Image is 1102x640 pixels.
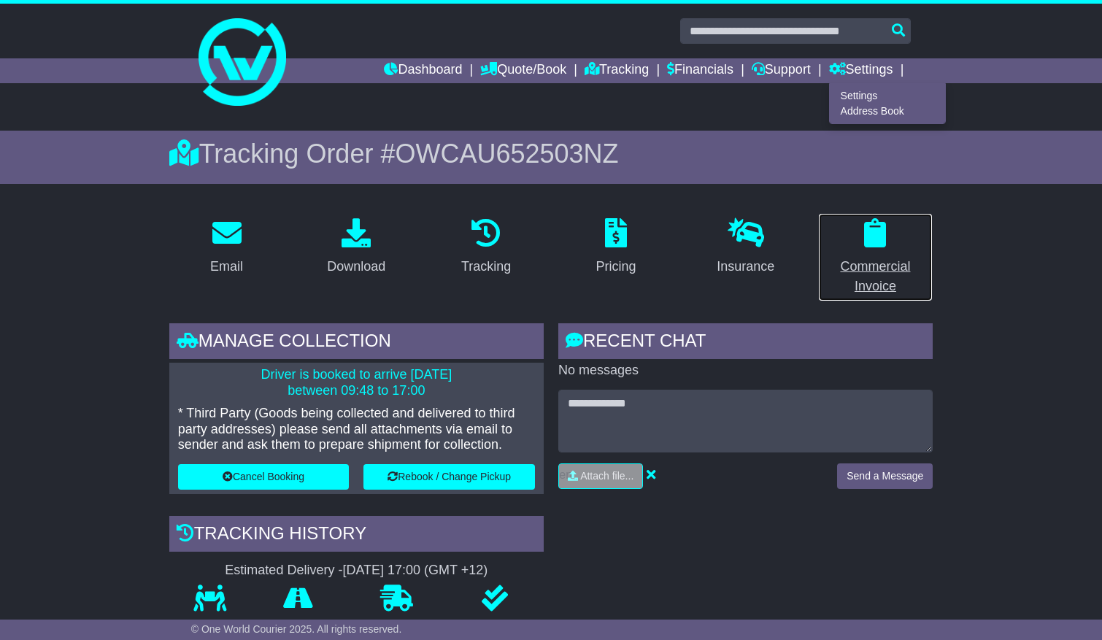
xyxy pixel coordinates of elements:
a: Quote/Book [480,58,566,83]
div: Tracking history [169,516,544,555]
div: Estimated Delivery - [169,563,544,579]
a: Tracking [585,58,649,83]
a: Pricing [586,213,645,282]
div: RECENT CHAT [558,323,933,363]
span: © One World Courier 2025. All rights reserved. [191,623,402,635]
div: Commercial Invoice [828,257,924,296]
a: Settings [829,58,893,83]
a: Tracking [452,213,520,282]
a: Email [201,213,253,282]
p: Driver is booked to arrive [DATE] between 09:48 to 17:00 [178,367,535,398]
span: OWCAU652503NZ [395,139,618,169]
div: Pricing [596,257,636,277]
a: Download [317,213,395,282]
div: Download [327,257,385,277]
a: Support [752,58,811,83]
div: Quote/Book [829,83,946,124]
div: [DATE] 17:00 (GMT +12) [342,563,488,579]
a: Settings [830,88,945,104]
div: Manage collection [169,323,544,363]
a: Financials [667,58,733,83]
a: Commercial Invoice [818,213,933,301]
a: Dashboard [384,58,462,83]
div: Email [210,257,243,277]
div: Tracking [461,257,511,277]
button: Send a Message [837,463,933,489]
button: Rebook / Change Pickup [363,464,535,490]
div: Tracking Order # [169,138,933,169]
p: No messages [558,363,933,379]
p: * Third Party (Goods being collected and delivered to third party addresses) please send all atta... [178,406,535,453]
a: Insurance [707,213,784,282]
a: Address Book [830,104,945,120]
button: Cancel Booking [178,464,350,490]
div: Insurance [717,257,774,277]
